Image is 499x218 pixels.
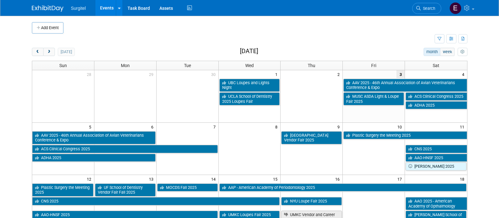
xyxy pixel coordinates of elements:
span: 13 [148,175,156,183]
span: 14 [211,175,218,183]
button: myCustomButton [458,48,467,56]
h2: [DATE] [240,48,258,55]
button: month [424,48,440,56]
a: [GEOGRAPHIC_DATA] Vendor Fair 2025 [281,131,342,144]
a: AAO 2025 - American Academy of Opthalmology [406,197,467,210]
span: Sun [59,63,67,68]
span: Surgitel [71,6,86,11]
a: AAV 2025 - 46th Annual Association of Avian Veterinarians Conference & Expo [32,131,156,144]
a: ADHA 2025 [406,101,467,109]
span: Fri [371,63,376,68]
span: 2 [337,70,342,78]
button: prev [32,48,44,56]
img: Event Coordinator [449,2,461,14]
a: AAP - American Academy of Periodontology 2025 [219,184,466,192]
span: Thu [308,63,315,68]
span: 16 [335,175,342,183]
a: UBC Loupes and Lights Night [219,79,280,92]
span: 6 [151,123,156,131]
span: 3 [396,70,405,78]
a: MOCDS Fall 2025 [157,184,218,192]
span: 30 [211,70,218,78]
span: 15 [272,175,280,183]
a: Search [412,3,441,14]
span: 17 [397,175,405,183]
a: [PERSON_NAME] 2025 [406,162,466,171]
a: CNS 2025 [406,145,467,153]
button: [DATE] [58,48,74,56]
a: AAV 2025 - 46th Annual Association of Avian Veterinarians Conference & Expo [343,79,467,92]
span: 9 [337,123,342,131]
span: 4 [461,70,467,78]
i: Personalize Calendar [460,50,465,54]
button: next [43,48,55,56]
a: AAO-HNSF 2025 [406,154,467,162]
span: 7 [213,123,218,131]
a: Plastic Surgery the Meeting 2025 [343,131,467,140]
span: 18 [459,175,467,183]
span: 10 [397,123,405,131]
span: 5 [88,123,94,131]
a: UF School of Dentistry Vendor Fair Fall 2025 [95,184,156,196]
a: UCLA School of Dentistry 2025 Loupes Fair [219,92,280,105]
span: 12 [86,175,94,183]
span: 29 [148,70,156,78]
a: ACS Clinical Congress 2025 [32,145,218,153]
a: ADHA 2025 [32,154,156,162]
span: Search [421,6,435,11]
img: ExhibitDay [32,5,63,12]
span: 28 [86,70,94,78]
span: Wed [245,63,254,68]
a: ACS Clinical Congress 2025 [406,92,467,101]
a: NYU Loupe Fair 2025 [281,197,342,205]
span: 1 [275,70,280,78]
a: MUSC ASDA Light & Loupe Fair 2025 [343,92,404,105]
span: 11 [459,123,467,131]
button: week [440,48,454,56]
span: Sat [433,63,439,68]
span: 8 [275,123,280,131]
a: CNS 2025 [32,197,280,205]
span: Mon [121,63,130,68]
span: Tue [184,63,191,68]
a: Plastic Surgery the Meeting 2025 [32,184,93,196]
button: Add Event [32,22,63,34]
